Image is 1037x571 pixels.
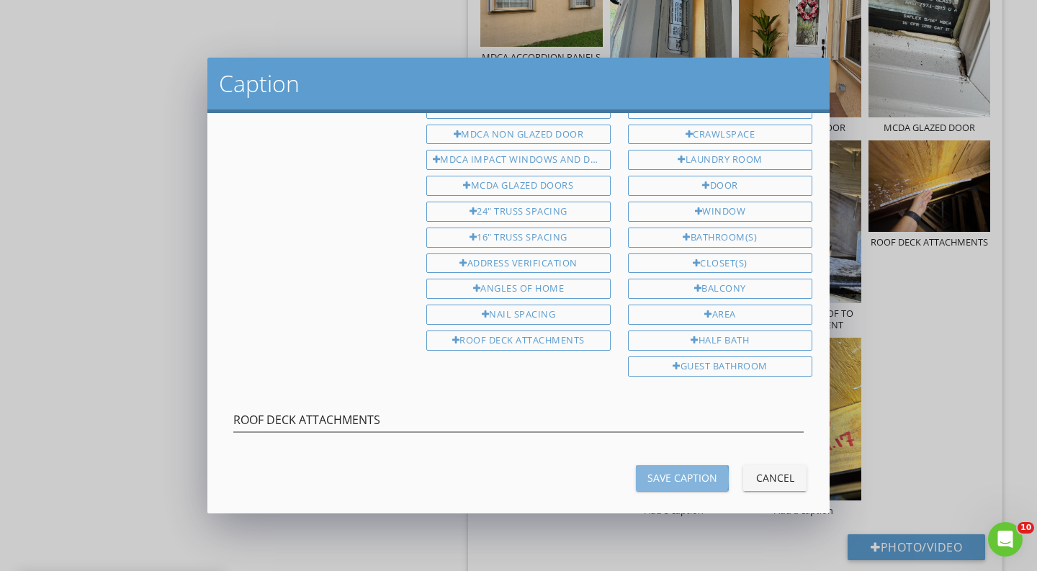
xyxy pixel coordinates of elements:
[219,69,818,98] h2: Caption
[628,305,812,325] div: Area
[628,150,812,170] div: Laundry Room
[426,331,611,351] div: ROOF DECK ATTACHMENTS
[743,465,807,491] button: Cancel
[426,125,611,145] div: MDCA NON GLAZED DOOR
[426,176,611,196] div: MCDA GLAZED DOORS
[426,305,611,325] div: NAIL SPACING
[426,202,611,222] div: 24" TRUSS SPACING
[628,228,812,248] div: Bathroom(s)
[628,202,812,222] div: Window
[628,253,812,274] div: Closet(s)
[426,150,611,170] div: MDCA IMPACT WINDOWS AND DOORS
[755,470,795,485] div: Cancel
[628,331,812,351] div: Half Bath
[1018,522,1034,534] span: 10
[647,470,717,485] div: Save Caption
[628,356,812,377] div: Guest Bathroom
[636,465,729,491] button: Save Caption
[988,522,1023,557] iframe: Intercom live chat
[426,253,611,274] div: ADDRESS VERIFICATION
[628,176,812,196] div: Door
[426,228,611,248] div: 16" TRUSS SPACING
[628,125,812,145] div: Crawlspace
[426,279,611,299] div: ANGLES OF HOME
[233,408,804,432] input: Enter a caption
[628,279,812,299] div: Balcony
